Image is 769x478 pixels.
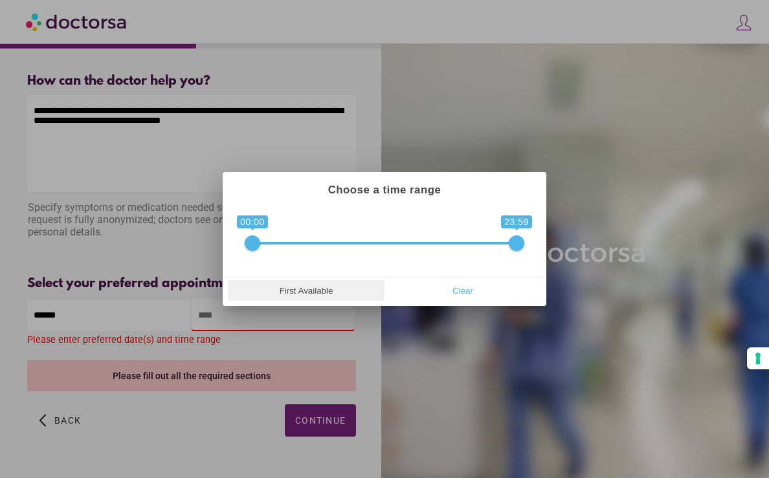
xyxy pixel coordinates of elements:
[388,281,537,300] span: Clear
[384,280,541,301] button: Clear
[328,184,441,196] strong: Choose a time range
[232,281,381,300] span: First Available
[228,280,384,301] button: First Available
[237,215,268,228] span: 00:00
[501,215,532,228] span: 23:59
[747,347,769,369] button: Your consent preferences for tracking technologies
